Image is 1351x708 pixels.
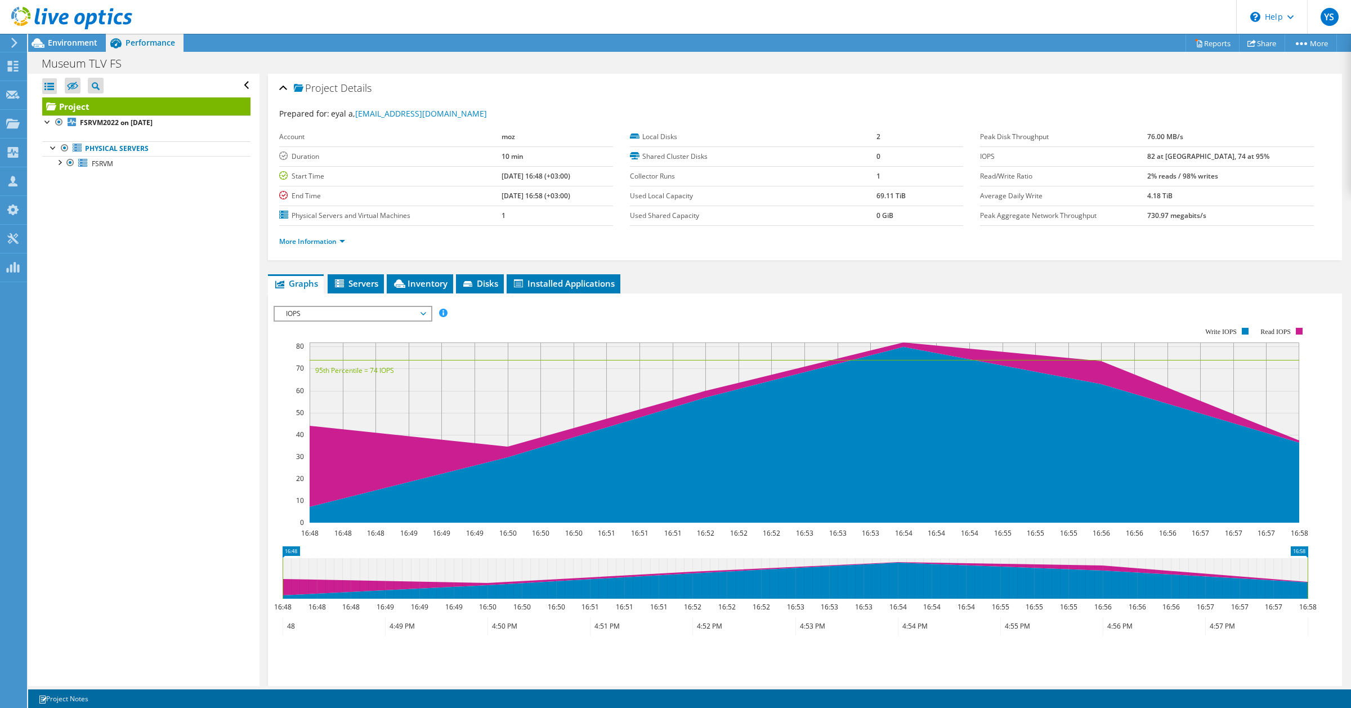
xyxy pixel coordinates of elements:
text: 16:55 [1027,528,1044,538]
text: 16:55 [1026,602,1043,612]
text: 16:50 [565,528,583,538]
a: Project [42,97,250,115]
label: Local Disks [630,131,876,143]
label: Duration [279,151,501,162]
text: 16:54 [895,528,912,538]
text: 80 [296,341,304,351]
text: 16:54 [928,528,945,538]
label: Collector Runs [630,171,876,182]
text: 16:48 [367,528,384,538]
text: 16:49 [466,528,484,538]
a: Share [1239,34,1285,52]
text: 30 [296,452,304,461]
b: 2 [876,132,880,141]
b: 69.11 TiB [876,191,906,201]
text: 16:50 [479,602,496,612]
b: 4.18 TiB [1147,191,1173,201]
text: 16:53 [855,602,873,612]
text: 16:48 [342,602,360,612]
span: Graphs [274,278,318,289]
text: 16:55 [1060,528,1077,538]
text: 16:54 [889,602,907,612]
text: 16:58 [1299,602,1317,612]
text: 16:57 [1258,528,1275,538]
text: 16:49 [445,602,463,612]
text: 16:48 [334,528,352,538]
a: FSRVM2022 on [DATE] [42,115,250,130]
text: 16:50 [513,602,531,612]
text: Write IOPS [1205,328,1237,336]
label: Used Local Capacity [630,190,876,202]
label: Prepared for: [279,108,329,119]
a: Project Notes [30,692,96,706]
text: 16:57 [1265,602,1282,612]
text: 60 [296,386,304,395]
text: 16:52 [763,528,780,538]
text: 16:49 [400,528,418,538]
span: IOPS [280,307,425,320]
text: 16:56 [1162,602,1180,612]
text: 16:49 [433,528,450,538]
span: Disks [462,278,498,289]
text: 16:53 [787,602,804,612]
text: 16:52 [697,528,714,538]
text: 16:51 [664,528,682,538]
b: [DATE] 16:58 (+03:00) [502,191,570,201]
b: [DATE] 16:48 (+03:00) [502,171,570,181]
span: Project [294,83,338,94]
text: 16:51 [631,528,648,538]
text: 50 [296,408,304,417]
text: 20 [296,474,304,483]
a: FSRVM [42,156,250,171]
text: 10 [296,496,304,505]
label: Used Shared Capacity [630,210,876,221]
text: 16:57 [1192,528,1209,538]
text: 16:50 [499,528,517,538]
text: 16:52 [753,602,770,612]
span: eyal a, [331,108,487,119]
text: 16:58 [1291,528,1308,538]
h1: Museum TLV FS [37,57,139,70]
text: 70 [296,363,304,373]
text: 16:55 [992,602,1009,612]
b: 82 at [GEOGRAPHIC_DATA], 74 at 95% [1147,152,1269,161]
b: 730.97 megabits/s [1147,211,1206,220]
b: 76.00 MB/s [1147,132,1183,141]
span: Details [341,81,372,95]
text: 16:57 [1231,602,1249,612]
b: 2% reads / 98% writes [1147,171,1218,181]
label: End Time [279,190,501,202]
label: Peak Aggregate Network Throughput [980,210,1147,221]
b: moz [502,132,515,141]
span: Servers [333,278,378,289]
a: More [1285,34,1337,52]
text: 95th Percentile = 74 IOPS [315,366,394,375]
text: 16:57 [1225,528,1242,538]
text: Read IOPS [1261,328,1291,336]
b: 1 [502,211,505,220]
text: 16:50 [532,528,549,538]
label: Peak Disk Throughput [980,131,1147,143]
span: Environment [48,37,97,48]
text: 16:56 [1094,602,1112,612]
span: YS [1321,8,1339,26]
text: 16:52 [718,602,736,612]
a: Reports [1186,34,1240,52]
a: More Information [279,237,345,246]
b: 10 min [502,152,524,161]
text: 16:48 [274,602,292,612]
b: 0 GiB [876,211,893,220]
text: 16:52 [684,602,701,612]
text: 16:50 [548,602,565,612]
span: Inventory [392,278,448,289]
label: Read/Write Ratio [980,171,1147,182]
text: 0 [300,518,304,527]
text: 16:49 [411,602,428,612]
text: 16:54 [958,602,975,612]
text: 16:53 [862,528,879,538]
text: 16:51 [650,602,668,612]
text: 16:51 [598,528,615,538]
text: 16:54 [961,528,978,538]
label: Shared Cluster Disks [630,151,876,162]
b: 1 [876,171,880,181]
